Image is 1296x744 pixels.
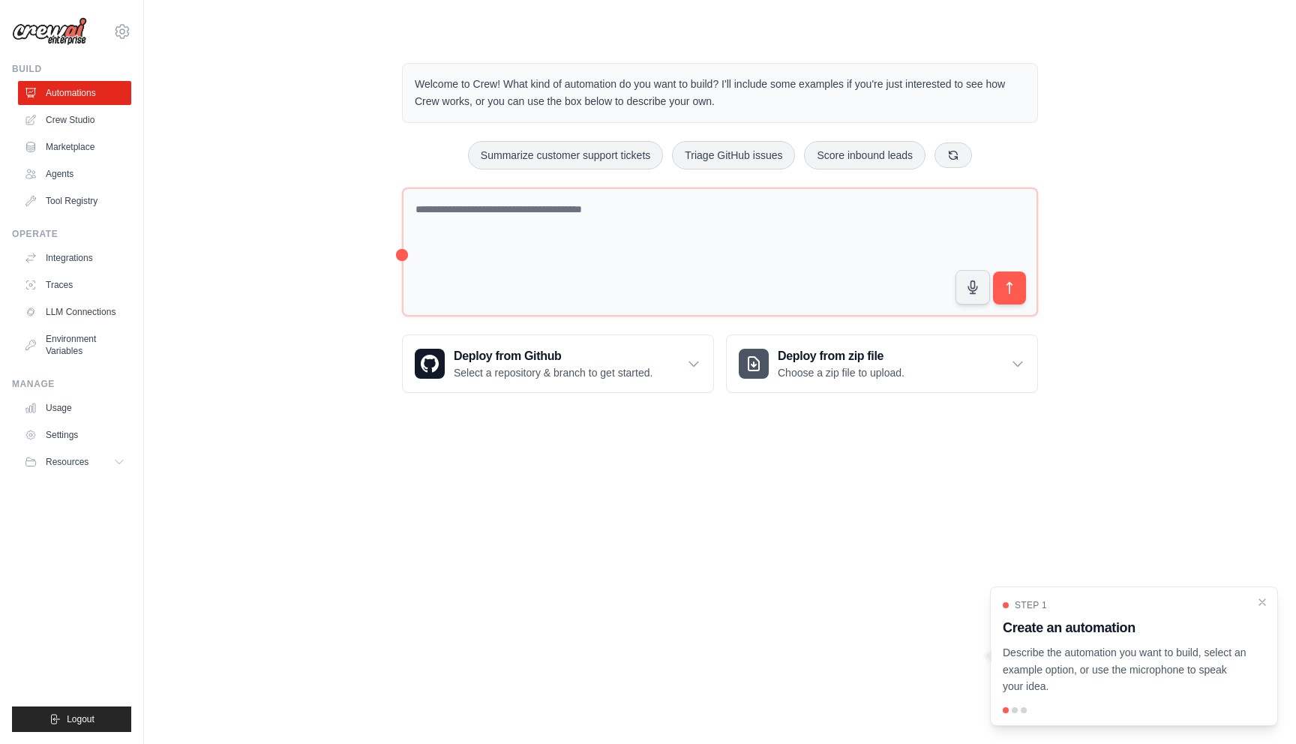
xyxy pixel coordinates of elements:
[1003,644,1247,695] p: Describe the automation you want to build, select an example option, or use the microphone to spe...
[18,396,131,420] a: Usage
[1221,672,1296,744] iframe: Chat Widget
[18,450,131,474] button: Resources
[672,141,795,169] button: Triage GitHub issues
[454,365,652,380] p: Select a repository & branch to get started.
[46,456,88,468] span: Resources
[12,17,87,46] img: Logo
[804,141,925,169] button: Score inbound leads
[12,378,131,390] div: Manage
[415,76,1025,110] p: Welcome to Crew! What kind of automation do you want to build? I'll include some examples if you'...
[18,423,131,447] a: Settings
[18,246,131,270] a: Integrations
[454,347,652,365] h3: Deploy from Github
[778,347,904,365] h3: Deploy from zip file
[67,713,94,725] span: Logout
[18,81,131,105] a: Automations
[468,141,663,169] button: Summarize customer support tickets
[778,365,904,380] p: Choose a zip file to upload.
[18,327,131,363] a: Environment Variables
[18,300,131,324] a: LLM Connections
[12,706,131,732] button: Logout
[18,162,131,186] a: Agents
[1003,617,1247,638] h3: Create an automation
[18,135,131,159] a: Marketplace
[12,63,131,75] div: Build
[18,189,131,213] a: Tool Registry
[18,273,131,297] a: Traces
[12,228,131,240] div: Operate
[18,108,131,132] a: Crew Studio
[1015,599,1047,611] span: Step 1
[1256,596,1268,608] button: Close walkthrough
